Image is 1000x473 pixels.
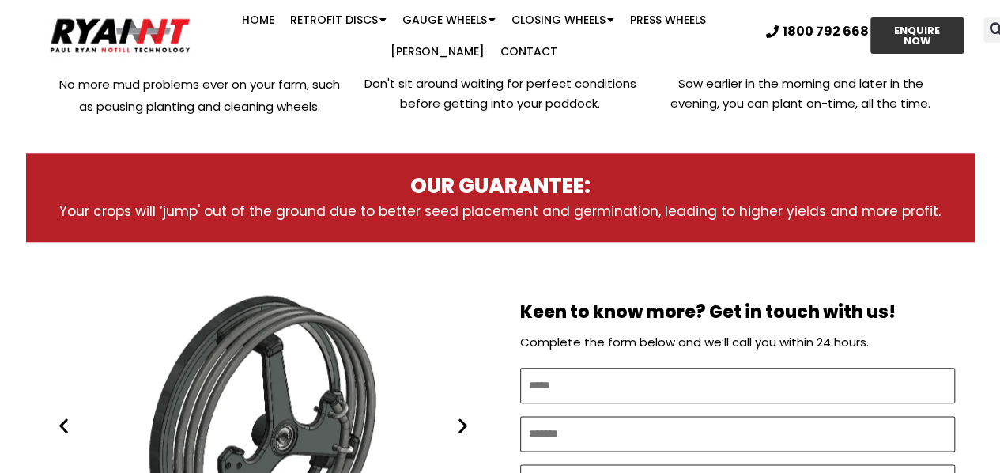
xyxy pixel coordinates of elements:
a: Retrofit Discs [282,4,394,36]
h3: OUR GUARANTEE: [58,173,943,200]
span: ENQUIRE NOW [885,25,949,46]
nav: Menu [194,4,754,67]
p: Complete the form below and we’ll call you within 24 hours. [520,331,955,354]
a: Press Wheels [622,4,714,36]
div: Next slide [453,416,473,436]
a: Gauge Wheels [394,4,504,36]
a: 1800 792 668 [766,25,869,38]
div: Previous slide [54,416,74,436]
span: 1800 792 668 [783,25,869,38]
a: Closing Wheels [504,4,622,36]
h2: Keen to know more? Get in touch with us! [520,301,955,324]
p: Don't sit around waiting for perfect conditions before getting into your paddock. [358,74,643,113]
p: No more mud problems ever on your farm, such as pausing planting and cleaning wheels. [58,74,342,118]
p: Sow earlier in the morning and later in the evening, you can plant on-time, all the time. [658,74,943,113]
a: [PERSON_NAME] [383,36,492,67]
a: Contact [492,36,565,67]
span: Your crops will ‘jump' out of the ground due to better seed placement and germination, leading to... [59,202,941,221]
img: Ryan NT logo [47,13,194,58]
a: ENQUIRE NOW [870,17,964,54]
a: Home [234,4,282,36]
